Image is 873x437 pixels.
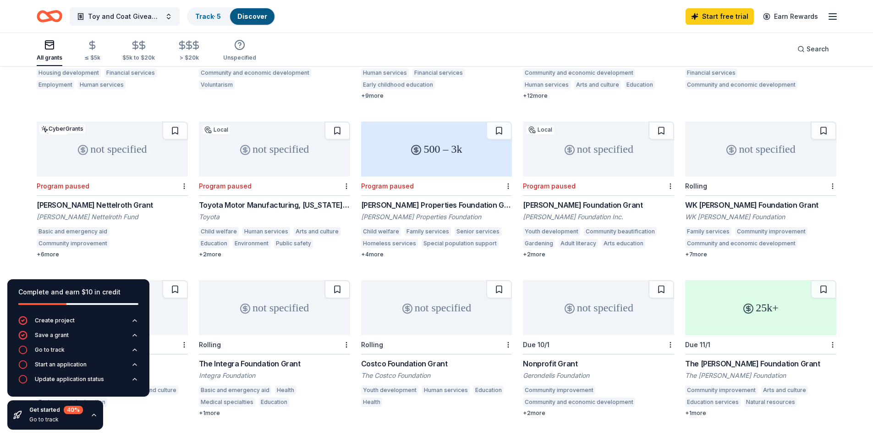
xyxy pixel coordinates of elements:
div: Environment [233,239,270,248]
div: Financial services [412,68,465,77]
div: Due 10/1 [523,341,549,348]
div: Financial services [104,68,157,77]
div: WK [PERSON_NAME] Foundation Grant [685,199,836,210]
button: Track· 5Discover [187,7,275,26]
div: Get started [29,406,83,414]
div: Arts and culture [761,386,808,395]
div: Unspecified [223,54,256,61]
div: Update application status [35,376,104,383]
div: Employment [37,80,74,89]
div: + 1 more [685,409,836,417]
div: [PERSON_NAME] Properties Foundation [361,212,512,221]
div: Child welfare [361,227,401,236]
div: [PERSON_NAME] Nettelroth Fund [37,212,188,221]
div: Youth development [523,227,580,236]
div: 40 % [64,406,83,414]
div: Local [527,125,554,134]
div: Rolling [199,341,221,348]
div: not specified [685,122,836,177]
div: CyberGrants [39,124,85,133]
div: not specified [361,280,512,335]
button: Go to track [18,345,138,360]
div: Education [625,80,655,89]
div: Basic and emergency aid [37,227,109,236]
div: Health [275,386,296,395]
div: Human services [361,68,409,77]
div: Public safety [274,239,313,248]
a: Start free trial [686,8,754,25]
div: Child welfare [199,227,239,236]
div: Education [473,386,504,395]
div: Human services [422,386,470,395]
button: Save a grant [18,331,138,345]
div: 500 – 3k [361,122,512,177]
div: Community improvement [523,386,595,395]
div: Toyota [199,212,350,221]
a: 500 – 3kProgram paused[PERSON_NAME] Properties Foundation Grant[PERSON_NAME] Properties Foundatio... [361,122,512,258]
div: Gerondelis Foundation [523,371,674,380]
a: Track· 5 [195,12,221,20]
div: Education [199,239,229,248]
button: ≤ $5k [84,36,100,66]
div: Special population support [422,239,499,248]
div: Community and economic development [523,398,635,407]
button: Update application status [18,375,138,389]
div: Community and economic development [199,68,311,77]
div: not specified [199,122,350,177]
div: Due 11/1 [685,341,710,348]
a: not specifiedLocalProgram pausedToyota Motor Manufacturing, [US_STATE], Inc. (TMMK) GrantsToyotaC... [199,122,350,258]
div: Human services [242,227,290,236]
div: [PERSON_NAME] Properties Foundation Grant [361,199,512,210]
div: Youth development [361,386,418,395]
div: + 2 more [523,409,674,417]
div: Community and economic development [685,80,797,89]
div: Arts education [602,239,645,248]
div: Medical specialties [199,398,255,407]
a: not specifiedLocalCyberGrantsProgram paused[PERSON_NAME] Nettelroth Grant[PERSON_NAME] Nettelroth... [37,122,188,258]
div: + 2 more [199,251,350,258]
div: + 2 more [523,251,674,258]
div: Program paused [37,182,89,190]
div: All grants [37,54,62,61]
div: The [PERSON_NAME] Foundation Grant [685,358,836,369]
div: Costco Foundation Grant [361,358,512,369]
div: + 9 more [361,92,512,100]
div: WK [PERSON_NAME] Foundation [685,212,836,221]
div: Family services [685,227,731,236]
div: Nonprofit Grant [523,358,674,369]
div: Family services [405,227,451,236]
div: Housing development [37,68,101,77]
div: Community improvement [685,386,758,395]
a: 25k+Due 11/1The [PERSON_NAME] Foundation GrantThe [PERSON_NAME] FoundationCommunity improvementAr... [685,280,836,417]
button: Search [790,40,836,58]
div: + 1 more [199,409,350,417]
span: Toy and Coat Giveaway [88,11,161,22]
div: Arts and culture [294,227,340,236]
div: Human services [78,80,126,89]
a: not specifiedLocalProgram paused[PERSON_NAME] Foundation Grant[PERSON_NAME] Foundation Inc.Youth ... [523,122,674,258]
div: [PERSON_NAME] Foundation Grant [523,199,674,210]
div: Natural resources [744,398,797,407]
div: not specified [37,122,188,177]
div: Adult literacy [559,239,598,248]
div: Community and economic development [685,239,797,248]
div: Parks [649,239,668,248]
div: ≤ $5k [84,54,100,61]
div: Go to track [29,416,83,423]
div: $5k to $20k [122,54,155,61]
div: Rolling [361,341,383,348]
div: Senior services [455,227,501,236]
div: Program paused [199,182,252,190]
div: Human services [523,80,571,89]
div: Rolling [685,182,707,190]
div: Complete and earn $10 in credit [18,287,138,298]
div: Community improvement [37,239,109,248]
div: [PERSON_NAME] Nettelroth Grant [37,199,188,210]
div: Education [259,398,289,407]
div: Voluntarism [199,80,235,89]
div: Gardening [523,239,555,248]
div: The [PERSON_NAME] Foundation [685,371,836,380]
div: Go to track [35,346,65,354]
div: Local [203,125,230,134]
div: Homeless services [361,239,418,248]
